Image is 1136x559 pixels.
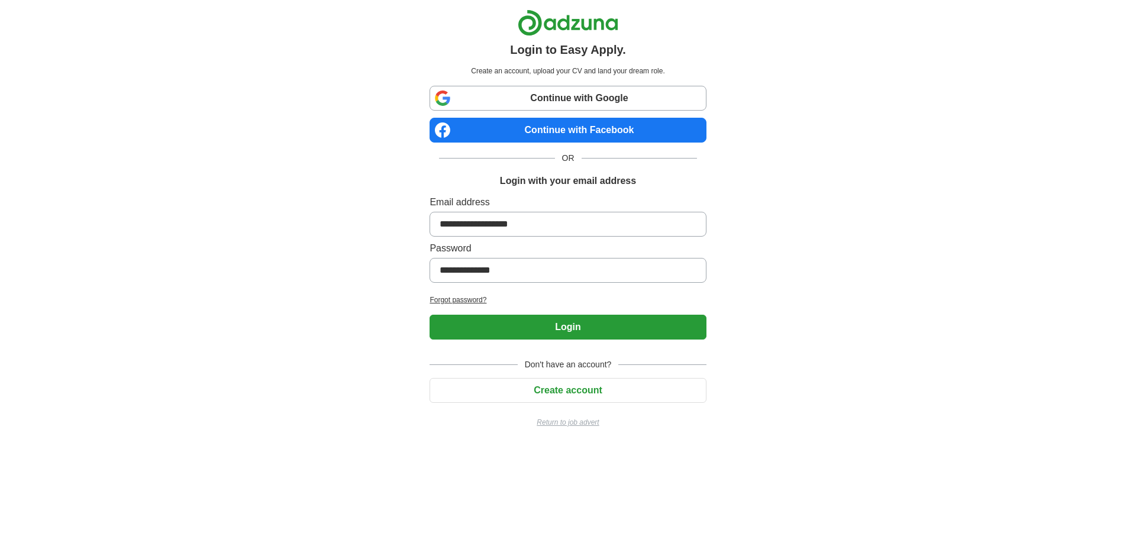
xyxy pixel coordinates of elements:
h1: Login with your email address [500,174,636,188]
a: Create account [430,385,706,395]
a: Forgot password? [430,295,706,305]
span: OR [555,152,582,164]
button: Create account [430,378,706,403]
button: Login [430,315,706,340]
label: Email address [430,195,706,209]
h1: Login to Easy Apply. [510,41,626,59]
a: Return to job advert [430,417,706,428]
a: Continue with Google [430,86,706,111]
label: Password [430,241,706,256]
a: Continue with Facebook [430,118,706,143]
span: Don't have an account? [518,358,619,371]
p: Create an account, upload your CV and land your dream role. [432,66,703,76]
img: Adzuna logo [518,9,618,36]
